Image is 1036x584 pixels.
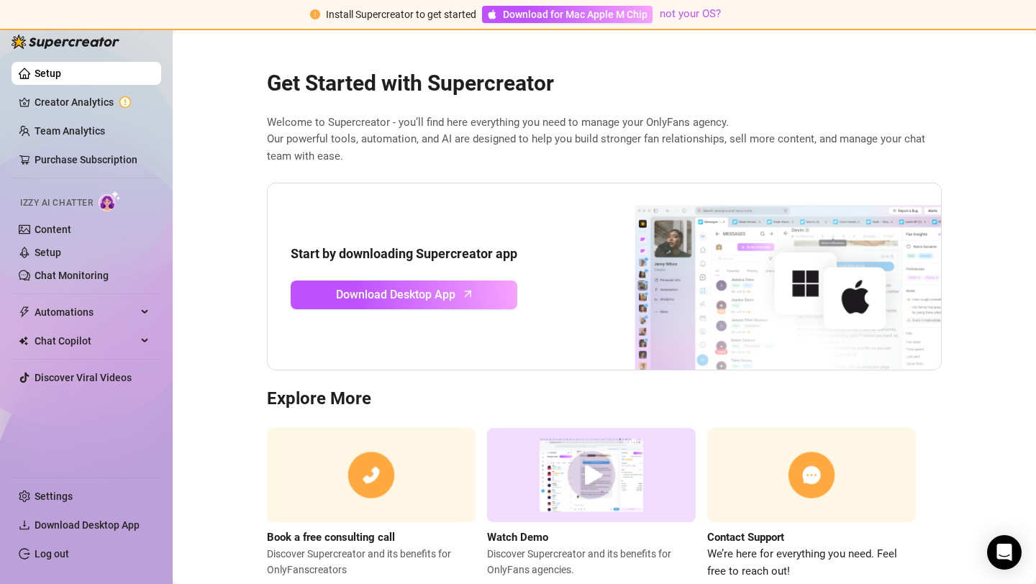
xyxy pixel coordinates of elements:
[291,246,517,261] strong: Start by downloading Supercreator app
[987,535,1022,570] div: Open Intercom Messenger
[707,428,916,522] img: contact support
[12,35,119,49] img: logo-BBDzfeDw.svg
[267,114,942,165] span: Welcome to Supercreator - you’ll find here everything you need to manage your OnlyFans agency. Ou...
[35,491,73,502] a: Settings
[487,428,696,522] img: supercreator demo
[707,531,784,544] strong: Contact Support
[487,531,548,544] strong: Watch Demo
[503,6,647,22] span: Download for Mac Apple M Chip
[326,9,476,20] span: Install Supercreator to get started
[267,546,476,578] span: Discover Supercreator and its benefits for OnlyFans creators
[35,154,137,165] a: Purchase Subscription
[19,306,30,318] span: thunderbolt
[267,428,476,522] img: consulting call
[35,224,71,235] a: Content
[460,286,476,302] span: arrow-up
[267,428,476,580] a: Book a free consulting callDiscover Supercreator and its benefits for OnlyFanscreators
[310,9,320,19] span: exclamation-circle
[267,70,942,97] h2: Get Started with Supercreator
[487,428,696,580] a: Watch DemoDiscover Supercreator and its benefits for OnlyFans agencies.
[35,329,137,352] span: Chat Copilot
[267,388,942,411] h3: Explore More
[19,336,28,346] img: Chat Copilot
[581,183,941,370] img: download app
[336,286,455,304] span: Download Desktop App
[267,531,395,544] strong: Book a free consulting call
[35,68,61,79] a: Setup
[19,519,30,531] span: download
[482,6,653,23] a: Download for Mac Apple M Chip
[35,519,140,531] span: Download Desktop App
[35,372,132,383] a: Discover Viral Videos
[20,196,93,210] span: Izzy AI Chatter
[35,270,109,281] a: Chat Monitoring
[487,546,696,578] span: Discover Supercreator and its benefits for OnlyFans agencies.
[35,548,69,560] a: Log out
[35,125,105,137] a: Team Analytics
[660,7,721,20] a: not your OS?
[99,191,121,211] img: AI Chatter
[291,280,517,309] a: Download Desktop Apparrow-up
[35,91,150,114] a: Creator Analytics exclamation-circle
[707,546,916,580] span: We’re here for everything you need. Feel free to reach out!
[35,247,61,258] a: Setup
[35,301,137,324] span: Automations
[487,9,497,19] span: apple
